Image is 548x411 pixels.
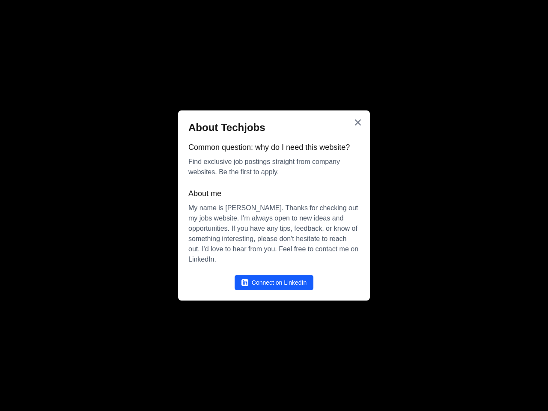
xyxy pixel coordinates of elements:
[188,203,360,265] p: My name is [PERSON_NAME]. Thanks for checking out my jobs website. I'm always open to new ideas a...
[188,141,360,153] h3: Common question: why do I need this website?
[188,188,360,200] h3: About me
[188,121,360,134] h2: About Techjobs
[235,275,313,290] a: Connect on LinkedIn
[188,157,360,177] p: Find exclusive job postings straight from company websites. Be the first to apply.
[353,117,363,128] button: Close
